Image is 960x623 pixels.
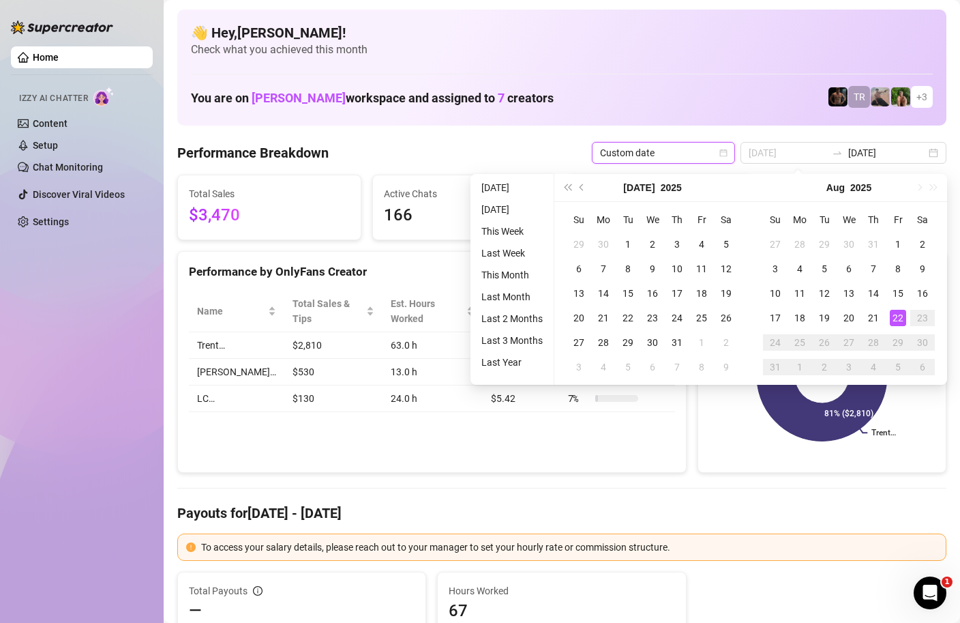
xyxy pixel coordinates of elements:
th: Su [567,207,591,232]
td: 2025-08-20 [837,306,861,330]
td: Trent… [189,332,284,359]
td: 2025-07-30 [640,330,665,355]
td: 63.0 h [382,332,483,359]
td: 2025-07-16 [640,281,665,306]
div: 4 [792,261,808,277]
span: Name [197,304,265,319]
td: 2025-07-11 [689,257,714,281]
td: 2025-08-08 [886,257,910,281]
div: 24 [767,334,783,351]
img: logo-BBDzfeDw.svg [11,20,113,34]
td: 2025-07-30 [837,232,861,257]
th: Th [861,207,886,232]
th: Su [763,207,787,232]
button: Last year (Control + left) [560,174,575,201]
div: 7 [865,261,882,277]
span: Hours Worked [449,583,674,598]
td: 2025-07-09 [640,257,665,281]
text: Trent… [871,429,896,438]
div: 1 [792,359,808,375]
td: 2025-06-29 [567,232,591,257]
span: to [832,147,843,158]
div: 27 [841,334,857,351]
td: [PERSON_NAME]… [189,359,284,386]
td: 2025-06-30 [591,232,616,257]
div: 9 [644,261,661,277]
iframe: Intercom live chat [914,577,946,609]
div: 12 [816,285,832,302]
div: 16 [914,285,931,302]
th: Fr [689,207,714,232]
span: Total Sales & Tips [292,296,363,326]
td: 2025-08-19 [812,306,837,330]
div: 3 [767,261,783,277]
td: 2025-08-02 [714,330,738,355]
th: Tu [616,207,640,232]
td: $130 [284,386,382,412]
div: 13 [841,285,857,302]
div: 4 [595,359,612,375]
div: 29 [620,334,636,351]
td: 2025-08-05 [616,355,640,379]
th: Sa [910,207,935,232]
td: 2025-07-28 [591,330,616,355]
td: 13.0 h [382,359,483,386]
td: 2025-08-06 [837,257,861,281]
li: Last 2 Months [476,310,548,327]
td: 2025-07-05 [714,232,738,257]
button: Choose a year [661,174,682,201]
th: Fr [886,207,910,232]
img: LC [871,87,890,106]
td: 2025-08-30 [910,330,935,355]
td: 2025-08-01 [886,232,910,257]
h4: Payouts for [DATE] - [DATE] [177,504,946,523]
td: 2025-07-08 [616,257,640,281]
td: 2025-07-31 [665,330,689,355]
div: 25 [792,334,808,351]
div: 20 [841,310,857,326]
td: 2025-08-09 [714,355,738,379]
button: Choose a year [850,174,871,201]
div: 29 [571,236,587,252]
div: 18 [792,310,808,326]
div: 5 [890,359,906,375]
td: 2025-07-21 [591,306,616,330]
td: 2025-08-22 [886,306,910,330]
span: $3,470 [189,203,350,229]
td: 2025-07-23 [640,306,665,330]
td: 2025-08-07 [665,355,689,379]
div: 2 [816,359,832,375]
div: 13 [571,285,587,302]
td: 2025-07-27 [567,330,591,355]
div: 9 [914,261,931,277]
a: Chat Monitoring [33,162,103,173]
div: 15 [890,285,906,302]
div: 31 [767,359,783,375]
td: 2025-08-12 [812,281,837,306]
td: 2025-08-02 [910,232,935,257]
button: Choose a month [826,174,845,201]
td: 2025-07-06 [567,257,591,281]
td: 2025-08-04 [591,355,616,379]
td: 2025-07-29 [616,330,640,355]
td: $530 [284,359,382,386]
td: 2025-08-03 [763,257,787,281]
li: Last Year [476,354,548,371]
div: 21 [865,310,882,326]
div: 2 [644,236,661,252]
td: 2025-09-05 [886,355,910,379]
td: 2025-07-10 [665,257,689,281]
div: 11 [693,261,710,277]
div: 17 [669,285,685,302]
div: 16 [644,285,661,302]
td: 2025-09-03 [837,355,861,379]
div: 6 [644,359,661,375]
td: 2025-08-25 [787,330,812,355]
td: 2025-08-31 [763,355,787,379]
td: LC… [189,386,284,412]
div: 30 [841,236,857,252]
td: 2025-09-01 [787,355,812,379]
h4: 👋 Hey, [PERSON_NAME] ! [191,23,933,42]
div: 25 [693,310,710,326]
img: AI Chatter [93,87,115,106]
